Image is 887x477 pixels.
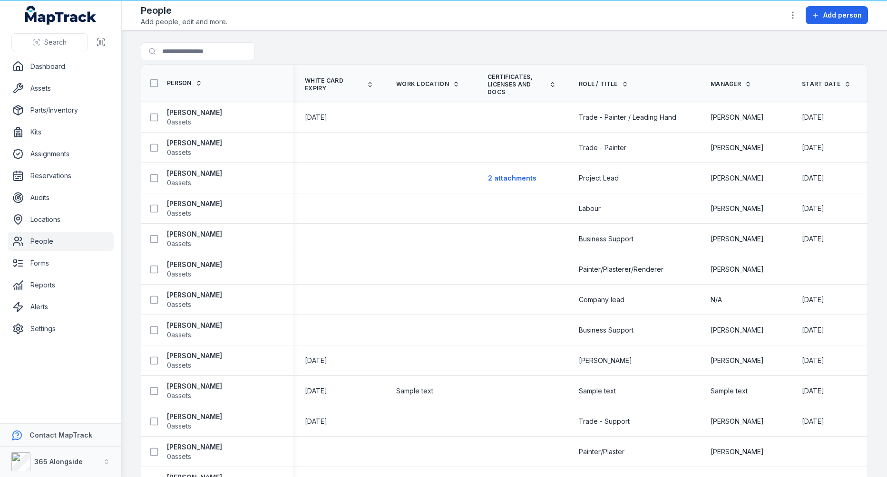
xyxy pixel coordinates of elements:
[167,382,222,401] a: [PERSON_NAME]0assets
[579,295,624,305] span: Company lead
[579,234,634,244] span: Business Support
[802,295,824,305] time: 09/11/2023, 11:00:00 am
[579,447,624,457] span: Painter/Plaster
[802,80,840,88] span: Start Date
[579,113,676,122] span: Trade - Painter / Leading Hand
[806,6,868,24] button: Add person
[579,80,618,88] span: Role / Title
[167,260,222,279] a: [PERSON_NAME]0assets
[487,73,556,96] a: Certificates, Licenses and Docs
[711,173,764,183] span: [PERSON_NAME]
[8,319,114,338] a: Settings
[305,77,373,92] a: White Card Expiry
[802,386,824,396] time: 01/01/2023, 11:00:00 am
[823,10,862,20] span: Add person
[29,431,92,439] strong: Contact MapTrack
[711,80,741,88] span: Manager
[44,38,67,47] span: Search
[305,113,327,121] span: [DATE]
[8,79,114,98] a: Assets
[579,204,601,213] span: Labour
[711,295,722,305] span: N/A
[8,276,114,295] a: Reports
[305,77,363,92] span: White Card Expiry
[8,57,114,76] a: Dashboard
[579,356,632,365] span: [PERSON_NAME]
[711,80,751,88] a: Manager
[305,113,327,122] time: 10/01/2021, 11:00:00 am
[167,79,202,87] a: Person
[167,300,191,309] span: 0 assets
[167,169,222,188] a: [PERSON_NAME]0assets
[167,148,191,157] span: 0 assets
[396,80,459,88] a: Work Location
[711,204,764,213] span: [PERSON_NAME]
[305,417,327,426] time: 06/06/2023, 10:00:00 am
[8,101,114,120] a: Parts/Inventory
[34,458,83,466] strong: 365 Alongside
[305,387,327,395] span: [DATE]
[305,356,327,364] span: [DATE]
[711,417,764,426] span: [PERSON_NAME]
[167,351,222,370] a: [PERSON_NAME]0assets
[711,113,764,122] span: [PERSON_NAME]
[167,138,222,157] a: [PERSON_NAME]0assets
[802,143,824,153] time: 09/11/2023, 11:00:00 am
[167,421,191,431] span: 0 assets
[487,73,546,96] span: Certificates, Licenses and Docs
[711,234,764,244] span: [PERSON_NAME]
[711,143,764,153] span: [PERSON_NAME]
[802,356,824,365] time: 03/01/2025, 11:00:00 am
[167,442,222,452] strong: [PERSON_NAME]
[8,254,114,273] a: Forms
[802,204,824,212] span: [DATE]
[167,178,191,188] span: 0 assets
[802,143,824,152] span: [DATE]
[802,235,824,243] span: [DATE]
[167,412,222,431] a: [PERSON_NAME]0assets
[25,6,97,25] a: MapTrack
[8,210,114,229] a: Locations
[167,361,191,370] span: 0 assets
[167,452,191,461] span: 0 assets
[579,386,616,396] span: Sample text
[396,386,433,396] span: Sample text
[579,80,628,88] a: Role / Title
[167,290,222,309] a: [PERSON_NAME]0assets
[802,113,824,122] time: 09/11/2023, 11:00:00 am
[802,204,824,213] time: 04/08/2024, 10:00:00 am
[167,442,222,461] a: [PERSON_NAME]0assets
[396,80,449,88] span: Work Location
[167,199,222,209] strong: [PERSON_NAME]
[802,113,824,121] span: [DATE]
[305,356,327,365] time: 08/05/2010, 10:00:00 am
[167,169,222,178] strong: [PERSON_NAME]
[167,290,222,300] strong: [PERSON_NAME]
[487,169,537,187] button: 2 attachments
[141,17,227,27] span: Add people, edit and more.
[711,325,764,335] span: [PERSON_NAME]
[802,174,824,182] span: [DATE]
[8,144,114,163] a: Assignments
[167,351,222,361] strong: [PERSON_NAME]
[11,33,88,51] button: Search
[8,123,114,142] a: Kits
[305,417,327,425] span: [DATE]
[579,325,634,335] span: Business Support
[167,199,222,218] a: [PERSON_NAME]0assets
[167,412,222,421] strong: [PERSON_NAME]
[579,265,663,274] span: Painter/Plasterer/Renderer
[8,297,114,316] a: Alerts
[167,209,191,218] span: 0 assets
[167,229,222,239] strong: [PERSON_NAME]
[711,265,764,274] span: [PERSON_NAME]
[802,417,824,425] span: [DATE]
[167,108,222,127] a: [PERSON_NAME]0assets
[802,80,851,88] a: Start Date
[167,229,222,248] a: [PERSON_NAME]0assets
[167,117,191,127] span: 0 assets
[802,173,824,183] time: 13/01/2025, 1:00:00 am
[167,269,191,279] span: 0 assets
[802,234,824,244] time: 05/12/2025, 11:00:00 am
[802,296,824,304] span: [DATE]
